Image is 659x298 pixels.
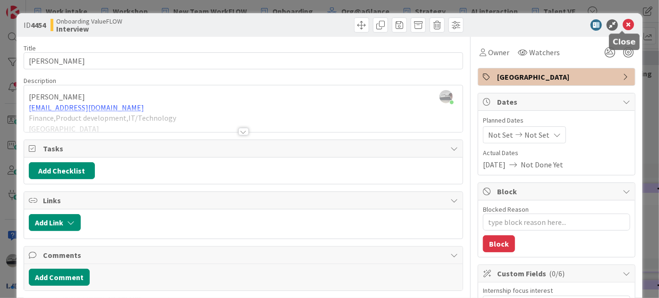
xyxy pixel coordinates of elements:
span: Watchers [529,47,560,58]
span: Description [24,76,56,85]
span: Onboarding ValueFLOW [56,17,122,25]
span: Not Set [488,129,513,141]
button: Block [483,235,515,252]
img: jIClQ55mJEe4la83176FWmfCkxn1SgSj.jpg [439,90,453,103]
button: Add Comment [29,269,90,286]
span: [GEOGRAPHIC_DATA] [497,71,618,83]
span: Actual Dates [483,148,630,158]
span: Tasks [43,143,446,154]
span: Links [43,195,446,206]
span: ID [24,19,46,31]
span: Comments [43,249,446,261]
button: Add Link [29,214,81,231]
b: 4454 [31,20,46,30]
h5: Close [613,37,636,46]
span: Not Done Yet [521,159,563,170]
a: [EMAIL_ADDRESS][DOMAIN_NAME] [29,103,144,112]
span: ( 0/6 ) [549,269,565,278]
span: Not Set [524,129,549,141]
span: Planned Dates [483,116,630,125]
label: Blocked Reason [483,205,529,214]
span: Owner [488,47,509,58]
input: type card name here... [24,52,463,69]
span: Block [497,186,618,197]
span: Dates [497,96,618,108]
button: Add Checklist [29,162,95,179]
span: [DATE] [483,159,506,170]
span: Custom Fields [497,268,618,279]
p: [PERSON_NAME] [29,91,458,102]
b: Interview [56,25,122,33]
label: Title [24,44,36,52]
div: Internship focus interest [483,287,630,294]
